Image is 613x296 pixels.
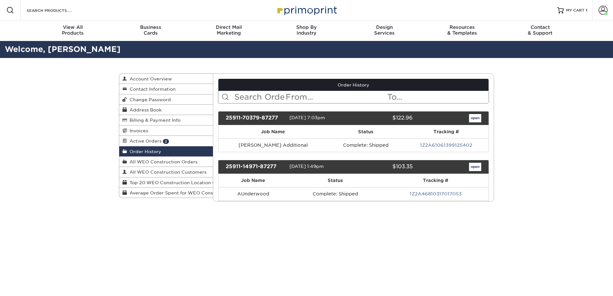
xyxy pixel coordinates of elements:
a: Top 20 WEO Construction Location Order [119,177,213,188]
input: From... [285,91,387,103]
a: Address Book [119,105,213,115]
div: Industry [268,24,346,36]
a: Billing & Payment Info [119,115,213,125]
a: Direct MailMarketing [190,21,268,41]
a: All WEO Construction Customers [119,167,213,177]
div: 25911-14971-87277 [221,163,290,171]
a: Active Orders 2 [119,136,213,146]
span: Address Book [127,107,162,112]
span: All WEO Construction Customers [127,169,206,175]
span: Account Overview [127,76,172,81]
span: Contact [501,24,579,30]
div: $122.96 [348,114,417,122]
span: Active Orders [127,138,162,144]
div: & Templates [423,24,501,36]
a: 1Z2A46810317017053 [410,191,462,196]
span: Direct Mail [190,24,268,30]
th: Job Name [218,125,328,138]
div: Services [345,24,423,36]
span: [DATE] 7:03pm [290,115,325,120]
span: Change Password [127,97,171,102]
span: Resources [423,24,501,30]
div: 25911-70379-87277 [221,114,290,122]
span: Design [345,24,423,30]
th: Status [288,174,382,187]
img: Primoprint [274,3,339,17]
a: Average Order Spent for WEO Construction [119,188,213,198]
a: BusinessCards [112,21,190,41]
span: Invoices [127,128,148,133]
input: To... [387,91,489,103]
a: Order History [119,146,213,157]
a: open [469,163,481,171]
td: Complete: Shipped [328,138,403,152]
span: Average Order Spent for WEO Construction [127,190,231,195]
a: View AllProducts [34,21,112,41]
a: Account Overview [119,74,213,84]
span: Contact Information [127,86,176,92]
a: Contact& Support [501,21,579,41]
span: Business [112,24,190,30]
a: open [469,114,481,122]
a: Order History [218,79,489,91]
span: All WEO Construction Orders [127,159,197,164]
span: [DATE] 1:49pm [290,164,324,169]
input: Search Orders... [234,91,285,103]
span: 1 [586,8,587,12]
th: Tracking # [403,125,489,138]
a: Invoices [119,126,213,136]
th: Tracking # [382,174,489,187]
a: Resources& Templates [423,21,501,41]
a: Shop ByIndustry [268,21,346,41]
a: Change Password [119,95,213,105]
div: Marketing [190,24,268,36]
span: Top 20 WEO Construction Location Order [127,180,226,185]
span: Shop By [268,24,346,30]
a: Contact Information [119,84,213,94]
a: All WEO Construction Orders [119,157,213,167]
th: Status [328,125,403,138]
span: Order History [127,149,161,154]
div: & Support [501,24,579,36]
div: Products [34,24,112,36]
td: [PERSON_NAME] Additional [218,138,328,152]
td: Complete: Shipped [288,187,382,201]
span: MY CART [566,8,584,13]
th: Job Name [218,174,288,187]
div: Cards [112,24,190,36]
span: View All [34,24,112,30]
span: 2 [163,139,169,144]
a: 1Z2A61061399125402 [420,143,472,148]
input: SEARCH PRODUCTS..... [26,6,88,14]
td: AUnderwood [218,187,288,201]
a: DesignServices [345,21,423,41]
div: $103.35 [348,163,417,171]
span: Billing & Payment Info [127,118,181,123]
